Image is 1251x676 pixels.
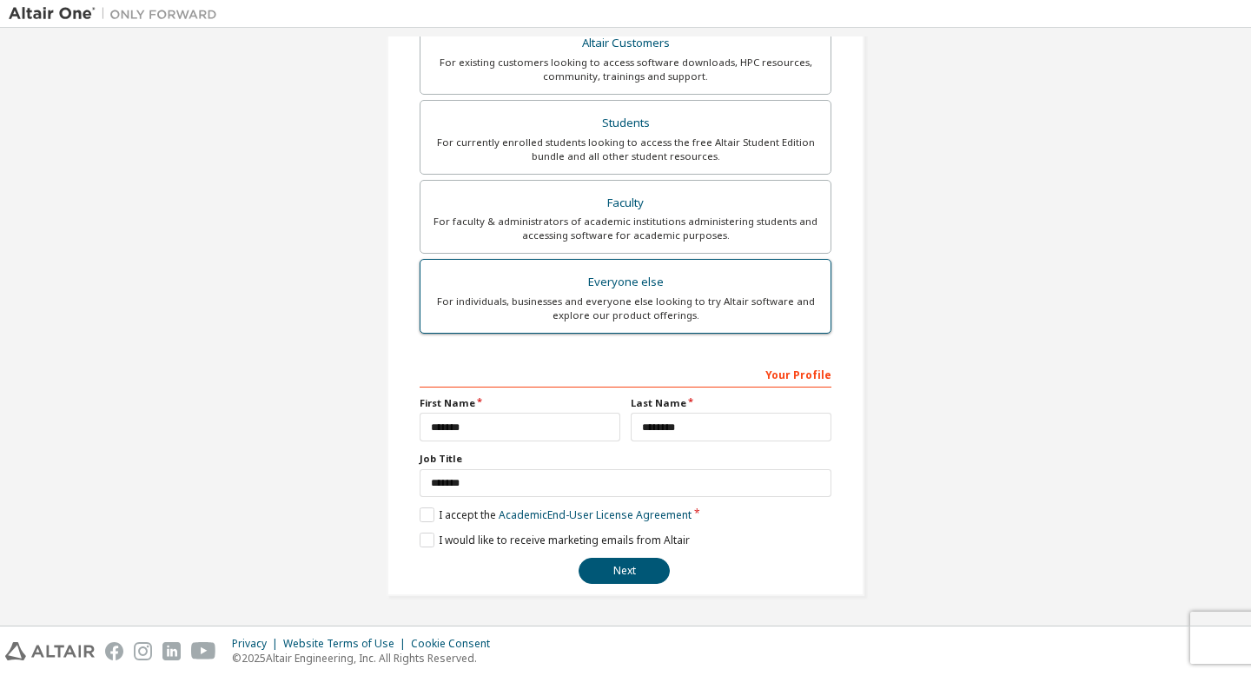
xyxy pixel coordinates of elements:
[631,396,831,410] label: Last Name
[431,270,820,295] div: Everyone else
[431,215,820,242] div: For faculty & administrators of academic institutions administering students and accessing softwa...
[411,637,500,651] div: Cookie Consent
[579,558,670,584] button: Next
[431,295,820,322] div: For individuals, businesses and everyone else looking to try Altair software and explore our prod...
[283,637,411,651] div: Website Terms of Use
[232,651,500,666] p: © 2025 Altair Engineering, Inc. All Rights Reserved.
[431,136,820,163] div: For currently enrolled students looking to access the free Altair Student Edition bundle and all ...
[134,642,152,660] img: instagram.svg
[420,533,690,547] label: I would like to receive marketing emails from Altair
[191,642,216,660] img: youtube.svg
[9,5,226,23] img: Altair One
[499,507,692,522] a: Academic End-User License Agreement
[431,191,820,215] div: Faculty
[420,452,831,466] label: Job Title
[105,642,123,660] img: facebook.svg
[420,507,692,522] label: I accept the
[431,31,820,56] div: Altair Customers
[420,396,620,410] label: First Name
[162,642,181,660] img: linkedin.svg
[420,360,831,388] div: Your Profile
[431,56,820,83] div: For existing customers looking to access software downloads, HPC resources, community, trainings ...
[431,111,820,136] div: Students
[232,637,283,651] div: Privacy
[5,642,95,660] img: altair_logo.svg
